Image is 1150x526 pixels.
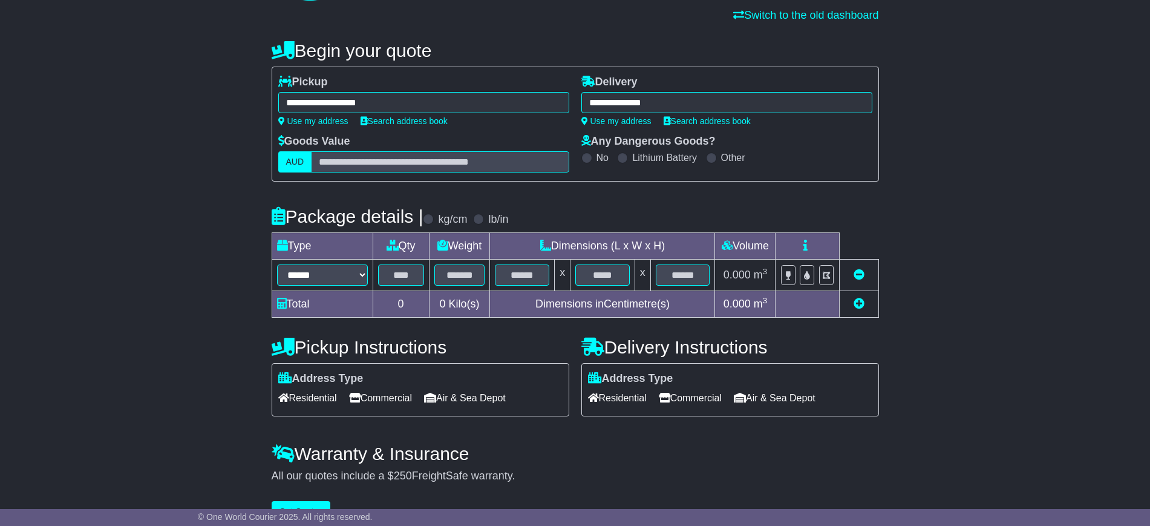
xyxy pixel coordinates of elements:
[490,291,715,318] td: Dimensions in Centimetre(s)
[596,152,609,163] label: No
[373,233,429,260] td: Qty
[754,298,768,310] span: m
[632,152,697,163] label: Lithium Battery
[734,389,815,407] span: Air & Sea Depot
[272,470,879,483] div: All our quotes include a $ FreightSafe warranty.
[854,269,864,281] a: Remove this item
[659,389,722,407] span: Commercial
[278,372,364,386] label: Address Type
[490,233,715,260] td: Dimensions (L x W x H)
[588,389,647,407] span: Residential
[439,298,445,310] span: 0
[721,152,745,163] label: Other
[272,206,423,226] h4: Package details |
[394,470,412,482] span: 250
[278,135,350,148] label: Goods Value
[488,213,508,226] label: lb/in
[272,444,879,464] h4: Warranty & Insurance
[272,41,879,61] h4: Begin your quote
[854,298,864,310] a: Add new item
[581,337,879,357] h4: Delivery Instructions
[429,291,490,318] td: Kilo(s)
[373,291,429,318] td: 0
[555,260,570,291] td: x
[278,151,312,173] label: AUD
[754,269,768,281] span: m
[438,213,467,226] label: kg/cm
[272,501,331,522] button: Get Quotes
[763,267,768,276] sup: 3
[581,76,638,89] label: Delivery
[278,389,337,407] span: Residential
[424,389,506,407] span: Air & Sea Depot
[733,9,878,21] a: Switch to the old dashboard
[198,512,373,522] span: © One World Courier 2025. All rights reserved.
[272,291,373,318] td: Total
[664,116,751,126] a: Search address book
[272,233,373,260] td: Type
[763,296,768,305] sup: 3
[272,337,569,357] h4: Pickup Instructions
[724,298,751,310] span: 0.000
[724,269,751,281] span: 0.000
[581,135,716,148] label: Any Dangerous Goods?
[349,389,412,407] span: Commercial
[278,76,328,89] label: Pickup
[278,116,348,126] a: Use my address
[429,233,490,260] td: Weight
[715,233,776,260] td: Volume
[588,372,673,386] label: Address Type
[361,116,448,126] a: Search address book
[635,260,650,291] td: x
[581,116,652,126] a: Use my address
